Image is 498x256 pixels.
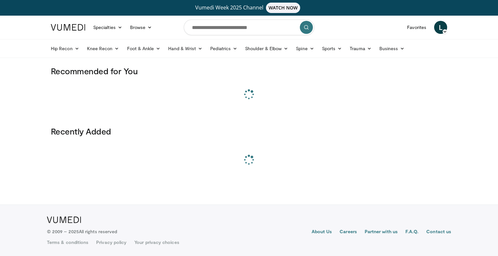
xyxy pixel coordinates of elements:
[184,20,314,35] input: Search topics, interventions
[47,239,88,246] a: Terms & conditions
[426,228,451,236] a: Contact us
[79,229,117,234] span: All rights reserved
[164,42,206,55] a: Hand & Wrist
[346,42,375,55] a: Trauma
[51,24,85,31] img: VuMedi Logo
[51,126,447,136] h3: Recently Added
[266,3,300,13] span: WATCH NOW
[47,228,117,235] p: © 2009 – 2025
[405,228,418,236] a: F.A.Q.
[403,21,430,34] a: Favorites
[47,217,81,223] img: VuMedi Logo
[241,42,292,55] a: Shoulder & Elbow
[365,228,398,236] a: Partner with us
[123,42,165,55] a: Foot & Ankle
[83,42,123,55] a: Knee Recon
[126,21,156,34] a: Browse
[312,228,332,236] a: About Us
[47,42,83,55] a: Hip Recon
[96,239,126,246] a: Privacy policy
[318,42,346,55] a: Sports
[434,21,447,34] a: L
[52,3,446,13] a: Vumedi Week 2025 ChannelWATCH NOW
[375,42,409,55] a: Business
[206,42,241,55] a: Pediatrics
[292,42,318,55] a: Spine
[89,21,126,34] a: Specialties
[340,228,357,236] a: Careers
[51,66,447,76] h3: Recommended for You
[134,239,179,246] a: Your privacy choices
